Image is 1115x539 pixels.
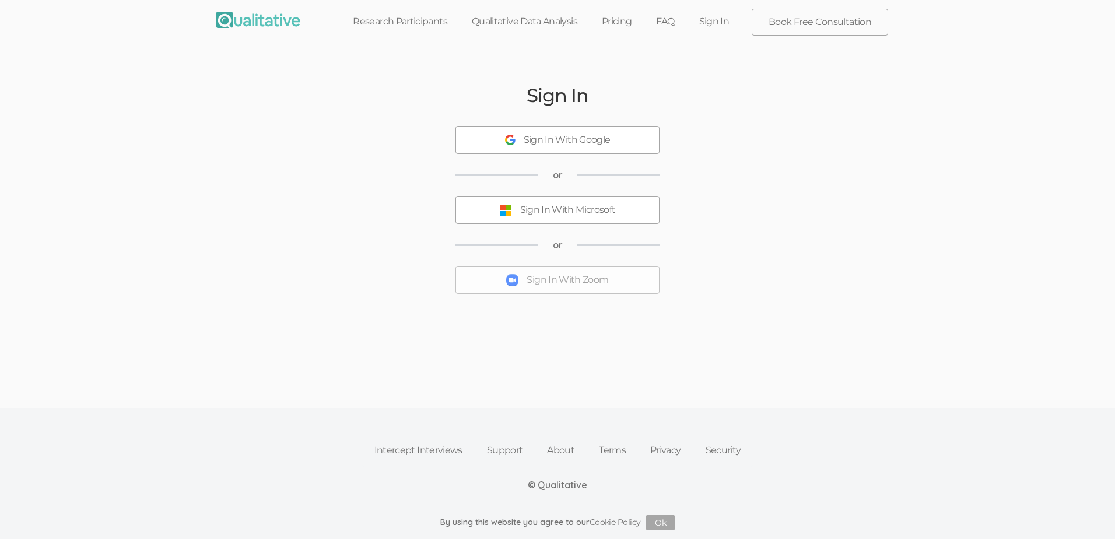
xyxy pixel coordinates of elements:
img: Sign In With Microsoft [500,204,512,216]
a: Support [475,437,535,463]
a: Intercept Interviews [362,437,475,463]
img: Sign In With Google [505,135,516,145]
button: Sign In With Google [455,126,660,154]
button: Sign In With Zoom [455,266,660,294]
a: Book Free Consultation [752,9,888,35]
h2: Sign In [527,85,588,106]
a: Terms [587,437,638,463]
a: Cookie Policy [590,517,641,527]
div: Sign In With Google [524,134,611,147]
span: or [553,239,563,252]
div: © Qualitative [528,478,587,492]
div: By using this website you agree to our [440,515,675,530]
button: Ok [646,515,675,530]
a: Sign In [687,9,742,34]
a: About [535,437,587,463]
a: Research Participants [341,9,460,34]
a: Privacy [638,437,693,463]
span: or [553,169,563,182]
a: Security [693,437,753,463]
div: Sign In With Microsoft [520,204,616,217]
a: Qualitative Data Analysis [460,9,590,34]
a: FAQ [644,9,686,34]
img: Sign In With Zoom [506,274,518,286]
img: Qualitative [216,12,300,28]
div: Sign In With Zoom [527,274,608,287]
button: Sign In With Microsoft [455,196,660,224]
a: Pricing [590,9,644,34]
iframe: Chat Widget [1057,483,1115,539]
